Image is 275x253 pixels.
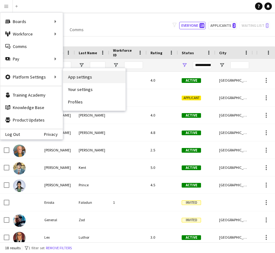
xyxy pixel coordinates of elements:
[182,165,201,170] span: Active
[28,246,45,250] span: 1 filter set
[215,176,253,193] div: [GEOGRAPHIC_DATA]
[41,159,75,176] div: [PERSON_NAME]
[215,229,253,246] div: [GEOGRAPHIC_DATA]
[13,145,26,157] img: Charles Xavier
[147,141,178,159] div: 2.5
[41,229,75,246] div: Lex
[0,40,63,53] a: Comms
[0,53,63,65] div: Pay
[75,229,109,246] div: Luthor
[44,132,63,137] a: Privacy
[147,159,178,176] div: 5.0
[41,176,75,193] div: [PERSON_NAME]
[215,72,253,89] div: [GEOGRAPHIC_DATA]
[182,50,194,55] span: Status
[75,141,109,159] div: [PERSON_NAME]
[0,71,63,83] div: Platform Settings
[0,132,20,137] a: Log Out
[215,89,253,106] div: [GEOGRAPHIC_DATA]
[230,61,249,69] input: City Filter Input
[75,211,109,228] div: Zod
[182,218,201,222] span: Invited
[79,50,97,55] span: Last Name
[147,176,178,193] div: 4.5
[63,71,125,83] a: App settings
[113,48,135,57] span: Workforce ID
[0,28,63,40] div: Workforce
[208,22,237,29] button: Applicants2
[147,124,178,141] div: 4.8
[56,61,71,69] input: First Name Filter Input
[70,27,84,32] span: Comms
[75,159,109,176] div: Kent
[150,50,162,55] span: Rating
[0,15,63,28] div: Boards
[182,235,201,240] span: Active
[219,50,226,55] span: City
[182,78,201,83] span: Active
[63,83,125,96] a: Your settings
[75,124,109,141] div: [PERSON_NAME]
[41,141,75,159] div: [PERSON_NAME]
[215,124,253,141] div: [GEOGRAPHIC_DATA]
[13,214,26,227] img: General Zod
[182,148,201,153] span: Active
[215,211,253,228] div: [GEOGRAPHIC_DATA]
[63,96,125,108] a: Profiles
[215,159,253,176] div: [GEOGRAPHIC_DATA]
[67,26,86,34] a: Comms
[41,211,75,228] div: General
[182,183,201,188] span: Active
[147,107,178,124] div: 4.0
[113,62,119,68] button: Open Filter Menu
[215,107,253,124] div: [GEOGRAPHIC_DATA]
[219,62,225,68] button: Open Filter Menu
[90,61,106,69] input: Last Name Filter Input
[13,179,26,192] img: Diana Prince
[75,176,109,193] div: Prince
[79,62,84,68] button: Open Filter Menu
[215,141,253,159] div: [GEOGRAPHIC_DATA]
[75,107,109,124] div: [PERSON_NAME]
[124,61,143,69] input: Workforce ID Filter Input
[182,131,201,135] span: Active
[45,245,73,251] button: Remove filters
[147,229,178,246] div: 3.0
[75,194,109,211] div: Falodun
[13,232,26,244] img: Lex Luthor
[0,114,63,126] a: Product Updates
[0,101,63,114] a: Knowledge Base
[233,23,236,28] span: 2
[13,162,26,174] img: Clark Kent
[109,194,147,211] div: 1
[182,113,201,118] span: Active
[182,62,187,68] button: Open Filter Menu
[0,89,63,101] a: Training Academy
[147,72,178,89] div: 4.0
[179,22,206,29] button: Everyone18
[41,194,75,211] div: Eniola
[199,23,204,28] span: 18
[182,200,201,205] span: Invited
[182,96,201,100] span: Applicant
